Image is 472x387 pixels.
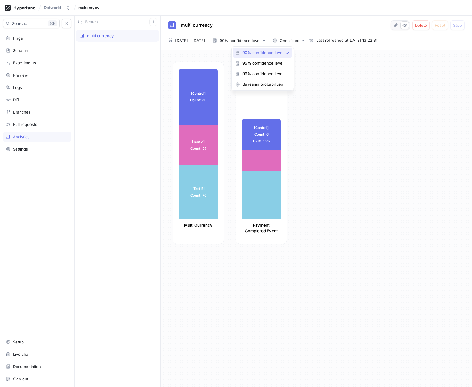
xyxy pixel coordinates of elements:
div: 90% confidence level [220,39,260,43]
div: Settings [13,147,28,151]
span: Save [453,23,462,27]
button: Reset [432,20,448,30]
button: Search...K [3,19,60,28]
div: Experiments [13,60,36,65]
div: [Control] Count: 6 CVR: 7.5% [242,119,281,150]
span: Last refreshed at [DATE] 13:22:31 [316,38,377,44]
div: K [48,20,57,26]
button: One-sided [270,36,307,45]
span: makemycv [78,5,99,10]
a: Documentation [3,361,71,372]
span: [DATE] - [DATE] [175,38,205,44]
button: Dotworld [41,3,73,13]
div: Logs [13,85,22,90]
div: Analytics [13,134,29,139]
div: Dotworld [44,5,61,10]
div: Flags [13,36,23,41]
span: 95% confidence level [242,61,287,66]
div: Setup [13,340,24,344]
div: Pull requests [13,122,37,127]
div: Branches [13,110,31,114]
div: Schema [13,48,28,53]
div: [Test A] Count: 57 [179,125,218,165]
span: multi currency [181,23,213,28]
div: multi currency [87,33,114,38]
button: Save [450,20,465,30]
div: [Control] Count: 80 [179,69,218,125]
div: Documentation [13,364,41,369]
span: Search... [12,22,29,25]
div: [Test B] Count: 76 [179,165,218,219]
div: Diff [13,97,19,102]
span: Delete [415,23,427,27]
button: 90% confidence level [210,36,268,45]
span: 99% confidence level [242,71,287,76]
p: Multi Currency [179,222,218,228]
input: Search... [85,19,149,25]
div: Sign out [13,376,28,381]
button: Delete [412,20,430,30]
span: 90% confidence level [242,50,283,55]
p: Payment Completed Event [242,222,281,234]
span: Bayesian probabilities [242,82,287,87]
div: Live chat [13,352,29,357]
span: Reset [435,23,445,27]
div: One-sided [280,39,300,43]
div: Preview [13,73,28,78]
